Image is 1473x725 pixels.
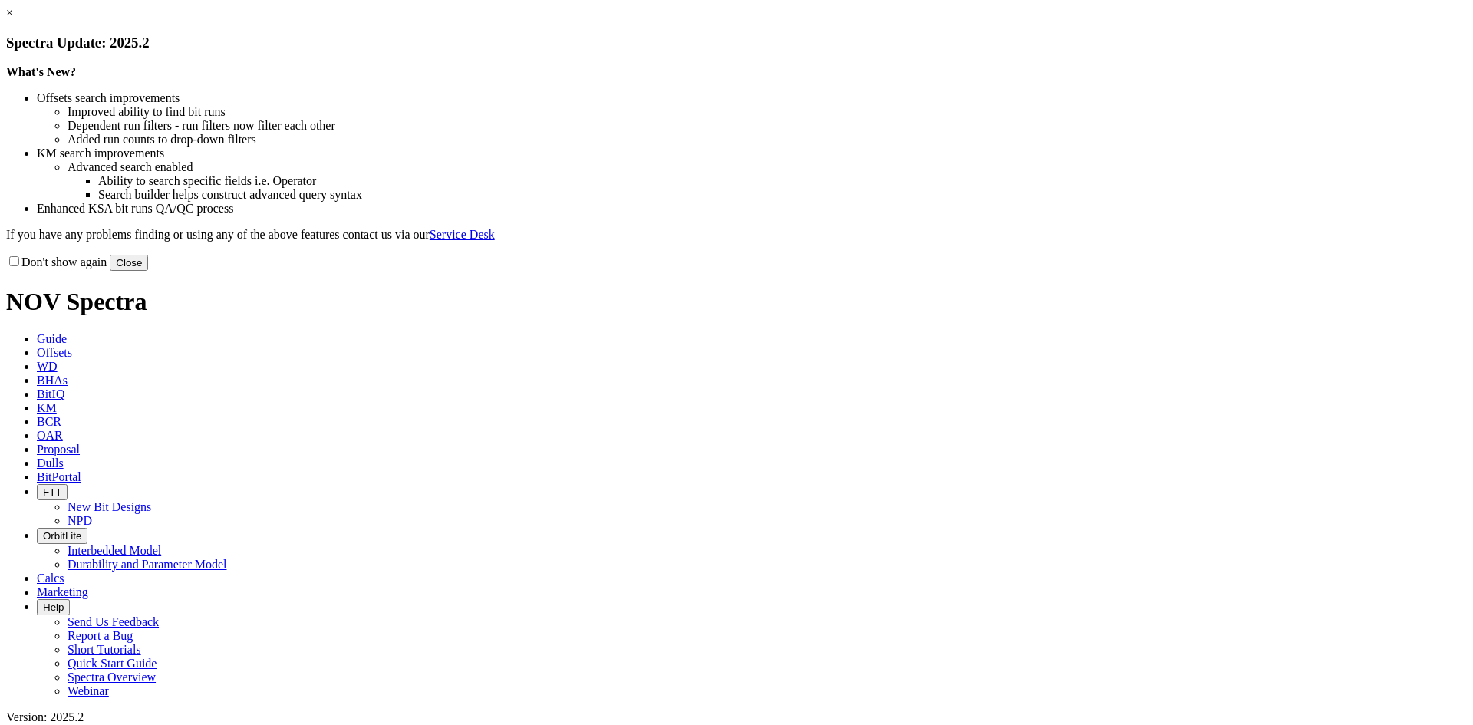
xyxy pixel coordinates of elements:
a: NPD [68,514,92,527]
a: Service Desk [430,228,495,241]
span: Dulls [37,456,64,470]
strong: What's New? [6,65,76,78]
a: Webinar [68,684,109,697]
a: Report a Bug [68,629,133,642]
span: Calcs [37,572,64,585]
li: Search builder helps construct advanced query syntax [98,188,1467,202]
input: Don't show again [9,256,19,266]
li: Advanced search enabled [68,160,1467,174]
h1: NOV Spectra [6,288,1467,316]
a: New Bit Designs [68,500,151,513]
a: Durability and Parameter Model [68,558,227,571]
span: BCR [37,415,61,428]
span: Offsets [37,346,72,359]
li: Offsets search improvements [37,91,1467,105]
li: Added run counts to drop-down filters [68,133,1467,147]
li: Enhanced KSA bit runs QA/QC process [37,202,1467,216]
li: Ability to search specific fields i.e. Operator [98,174,1467,188]
span: OrbitLite [43,530,81,542]
a: Quick Start Guide [68,657,157,670]
div: Version: 2025.2 [6,710,1467,724]
p: If you have any problems finding or using any of the above features contact us via our [6,228,1467,242]
span: Proposal [37,443,80,456]
li: KM search improvements [37,147,1467,160]
span: BitIQ [37,387,64,400]
a: Send Us Feedback [68,615,159,628]
li: Dependent run filters - run filters now filter each other [68,119,1467,133]
li: Improved ability to find bit runs [68,105,1467,119]
a: Short Tutorials [68,643,141,656]
span: FTT [43,486,61,498]
a: × [6,6,13,19]
span: BHAs [37,374,68,387]
a: Spectra Overview [68,671,156,684]
span: KM [37,401,57,414]
span: Guide [37,332,67,345]
button: Close [110,255,148,271]
span: WD [37,360,58,373]
a: Interbedded Model [68,544,161,557]
span: OAR [37,429,63,442]
h3: Spectra Update: 2025.2 [6,35,1467,51]
span: Help [43,601,64,613]
span: Marketing [37,585,88,598]
label: Don't show again [6,255,107,269]
span: BitPortal [37,470,81,483]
